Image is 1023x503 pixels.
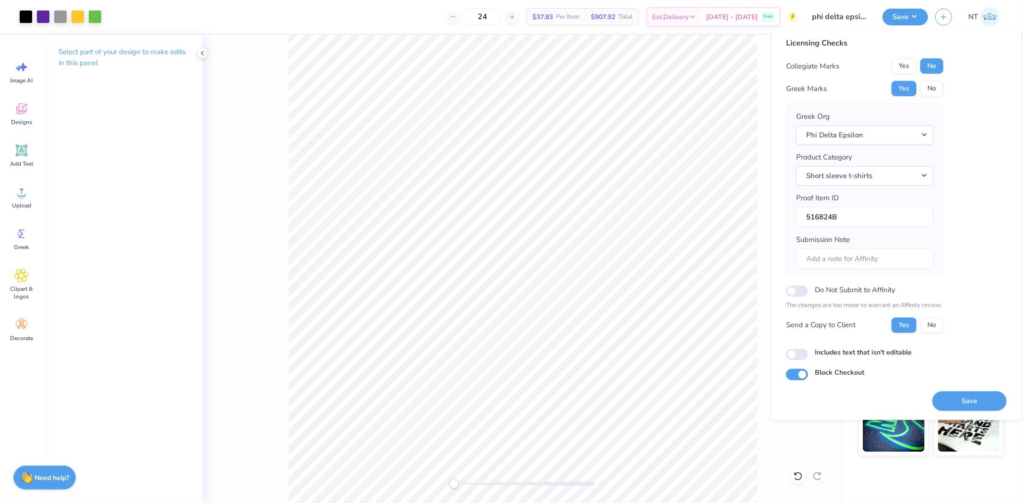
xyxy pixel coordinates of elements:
[892,317,917,332] button: Yes
[532,12,553,22] span: $37.83
[968,11,978,23] span: NT
[815,367,864,377] label: Block Checkout
[764,13,773,20] span: Free
[6,285,37,300] span: Clipart & logos
[964,7,1004,26] a: NT
[796,234,850,245] label: Submission Note
[815,284,895,296] label: Do Not Submit to Affinity
[882,9,928,25] button: Save
[786,301,943,310] p: The changes are too minor to warrant an Affinity review.
[10,160,33,168] span: Add Text
[449,479,459,489] div: Accessibility label
[980,7,999,26] img: Nestor Talens
[892,58,917,74] button: Yes
[863,404,925,452] img: Glow in the Dark Ink
[786,61,839,72] div: Collegiate Marks
[796,193,839,204] label: Proof Item ID
[815,347,912,357] label: Includes text that isn't editable
[556,12,579,22] span: Per Item
[796,166,933,185] button: Short sleeve t-shirts
[10,334,33,342] span: Decorate
[14,243,29,251] span: Greek
[796,125,933,145] button: Phi Delta Epsilon
[796,248,933,269] input: Add a note for Affinity
[786,320,856,331] div: Send a Copy to Client
[11,77,33,84] span: Image AI
[35,473,70,482] strong: Need help?
[786,83,827,94] div: Greek Marks
[892,81,917,96] button: Yes
[11,118,32,126] span: Designs
[932,391,1007,411] button: Save
[618,12,633,22] span: Total
[652,12,689,22] span: Est. Delivery
[591,12,615,22] span: $907.92
[920,58,943,74] button: No
[920,317,943,332] button: No
[796,152,852,163] label: Product Category
[938,404,1000,452] img: Water based Ink
[12,202,31,209] span: Upload
[805,7,875,26] input: Untitled Design
[786,37,943,49] div: Licensing Checks
[706,12,758,22] span: [DATE] - [DATE]
[59,46,187,69] p: Select part of your design to make edits in this panel
[796,111,830,122] label: Greek Org
[920,81,943,96] button: No
[464,8,501,25] input: – –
